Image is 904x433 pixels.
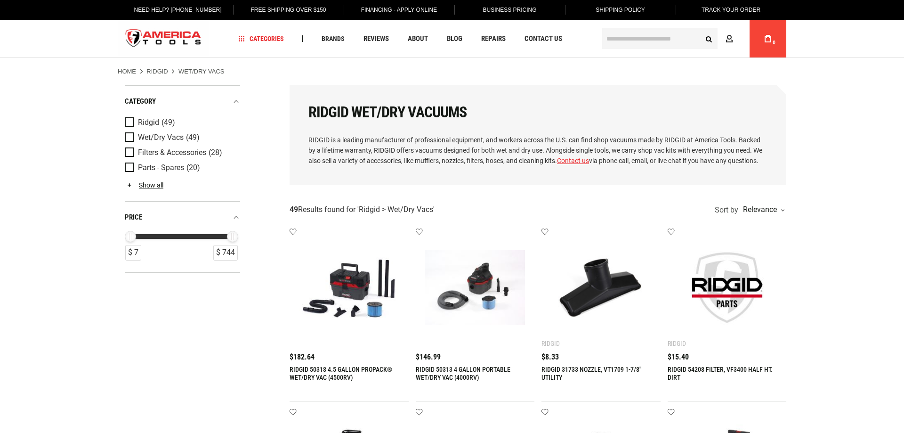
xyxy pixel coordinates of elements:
span: Reviews [363,35,389,42]
span: Contact Us [525,35,562,42]
img: RIDGID 54208 FILTER, VF3400 HALF HT. DIRT [677,237,777,338]
div: Ridgid [541,340,560,347]
div: Ridgid [668,340,686,347]
a: Contact us [557,157,589,164]
span: Wet/Dry Vacs [138,133,184,142]
span: $182.64 [290,353,315,361]
span: Ridgid [138,118,159,127]
a: Parts - Spares (20) [125,163,238,173]
a: RIDGID 50318 4.5 GALLON PROPACK® WET/DRY VAC (4500RV) [290,366,392,381]
span: Brands [322,35,345,42]
div: Results found for ' ' [290,205,435,215]
img: RIDGID 50313 4 GALLON PORTABLE WET/DRY VAC (4000RV) [425,237,525,338]
span: Filters & Accessories [138,148,206,157]
img: America Tools [118,21,209,57]
div: Product Filters [125,85,240,273]
a: Brands [317,33,349,45]
span: Ridgid > Wet/Dry Vacs [359,205,433,214]
span: About [408,35,428,42]
a: store logo [118,21,209,57]
strong: 49 [290,205,298,214]
a: 0 [759,20,777,57]
span: (28) [209,149,222,157]
span: Shipping Policy [596,7,645,13]
span: Categories [239,35,284,42]
a: Show all [125,181,163,189]
div: price [125,211,240,224]
span: $15.40 [668,353,689,361]
span: Parts - Spares [138,163,184,172]
span: Sort by [715,206,738,214]
img: RIDGID 50318 4.5 GALLON PROPACK® WET/DRY VAC (4500RV) [299,237,399,338]
strong: Wet/Dry Vacs [178,68,225,75]
h1: RIDGID Wet/Dry Vacuums [308,104,767,121]
span: 0 [773,40,775,45]
div: $ 7 [125,245,141,261]
a: Home [118,67,136,76]
span: (20) [186,164,200,172]
img: RIDGID 31733 NOZZLE, VT1709 1-7/8 [551,237,651,338]
a: Wet/Dry Vacs (49) [125,132,238,143]
a: Contact Us [520,33,566,45]
a: Filters & Accessories (28) [125,147,238,158]
span: (49) [186,134,200,142]
button: Search [700,30,718,48]
span: $146.99 [416,353,441,361]
a: Ridgid (49) [125,117,238,128]
span: (49) [161,119,175,127]
a: RIDGID 31733 NOZZLE, VT1709 1-7/8" UTILITY [541,366,641,381]
a: About [404,33,432,45]
div: category [125,95,240,108]
a: Blog [443,33,467,45]
div: $ 744 [213,245,238,261]
span: Blog [447,35,462,42]
span: Repairs [481,35,506,42]
a: RIDGID 54208 FILTER, VF3400 HALF HT. DIRT [668,366,773,381]
p: RIDGID is a leading manufacturer of professional equipment, and workers across the U.S. can find ... [308,135,767,166]
a: Ridgid [146,67,168,76]
a: RIDGID 50313 4 GALLON PORTABLE WET/DRY VAC (4000RV) [416,366,510,381]
a: Categories [234,33,288,45]
a: Repairs [477,33,510,45]
div: Relevance [741,206,784,213]
span: $8.33 [541,353,559,361]
a: Reviews [359,33,393,45]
